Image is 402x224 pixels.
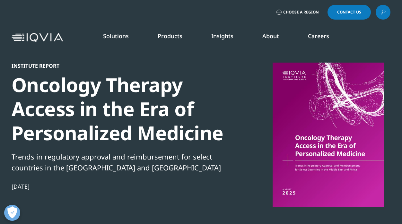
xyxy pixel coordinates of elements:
button: Open Preferences [4,205,20,221]
span: Contact Us [337,10,361,14]
a: Careers [308,32,329,40]
nav: Primary [66,22,390,53]
span: Choose a Region [283,10,319,15]
a: About [262,32,279,40]
div: Oncology Therapy Access in the Era of Personalized Medicine [12,73,232,145]
a: Insights [211,32,233,40]
a: Contact Us [328,5,371,20]
a: Products [158,32,182,40]
a: Solutions [103,32,129,40]
img: IQVIA Healthcare Information Technology and Pharma Clinical Research Company [12,33,63,42]
div: [DATE] [12,183,232,190]
div: Trends in regulatory approval and reimbursement for select countries in the [GEOGRAPHIC_DATA] and... [12,151,232,173]
div: Institute Report [12,63,232,69]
